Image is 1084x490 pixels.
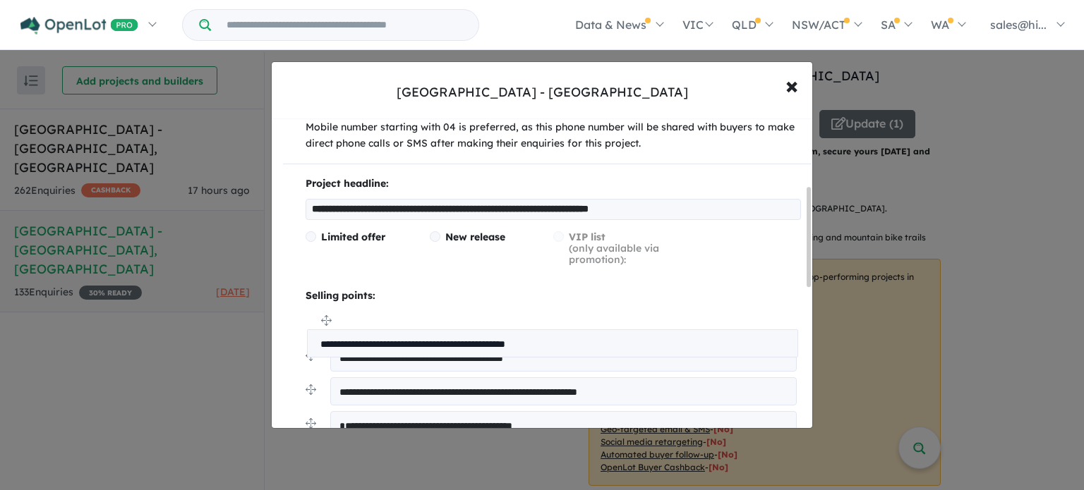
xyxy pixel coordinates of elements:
[990,18,1047,32] span: sales@hi...
[20,17,138,35] img: Openlot PRO Logo White
[397,83,688,102] div: [GEOGRAPHIC_DATA] - [GEOGRAPHIC_DATA]
[321,231,385,243] span: Limited offer
[306,350,316,361] img: drag.svg
[306,384,316,395] img: drag.svg
[306,418,316,429] img: drag.svg
[306,119,801,153] p: Mobile number starting with 04 is preferred, as this phone number will be shared with buyers to m...
[306,288,801,305] p: Selling points:
[445,231,505,243] span: New release
[306,176,801,192] p: Project headline:
[785,70,798,100] span: ×
[214,10,476,40] input: Try estate name, suburb, builder or developer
